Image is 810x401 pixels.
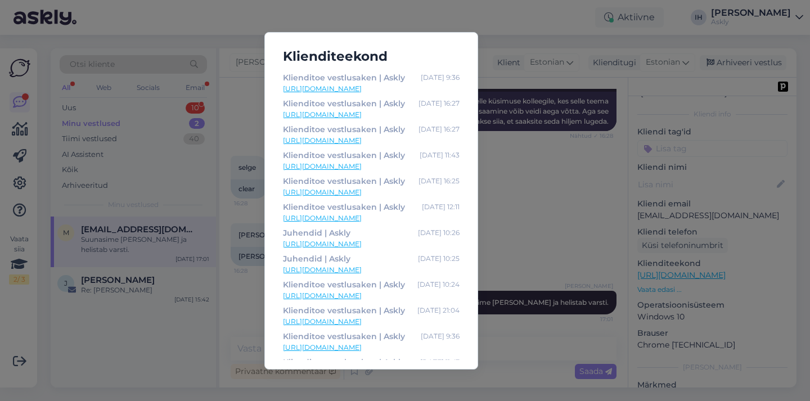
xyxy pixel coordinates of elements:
div: Klienditoe vestlusaken | Askly [283,149,405,161]
div: Klienditoe vestlusaken | Askly [283,123,405,136]
h5: Klienditeekond [274,46,469,67]
div: Klienditoe vestlusaken | Askly [283,71,405,84]
div: [DATE] 11:43 [420,149,460,161]
div: [DATE] 12:11 [422,201,460,213]
a: [URL][DOMAIN_NAME] [283,136,460,146]
div: Klienditoe vestlusaken | Askly [283,201,405,213]
div: [DATE] 9:36 [421,71,460,84]
div: Juhendid | Askly [283,227,350,239]
div: Klienditoe vestlusaken | Askly [283,356,405,368]
a: [URL][DOMAIN_NAME] [283,110,460,120]
div: [DATE] 10:24 [417,278,460,291]
div: [DATE] 16:25 [418,175,460,187]
div: Klienditoe vestlusaken | Askly [283,330,405,343]
div: [DATE] 21:04 [417,304,460,317]
div: Klienditoe vestlusaken | Askly [283,175,405,187]
div: [DATE] 16:27 [418,97,460,110]
a: [URL][DOMAIN_NAME] [283,291,460,301]
div: [DATE] 10:25 [418,253,460,265]
a: [URL][DOMAIN_NAME] [283,187,460,197]
div: Klienditoe vestlusaken | Askly [283,97,405,110]
div: Klienditoe vestlusaken | Askly [283,278,405,291]
div: Juhendid | Askly [283,253,350,265]
div: Klienditoe vestlusaken | Askly [283,304,405,317]
a: [URL][DOMAIN_NAME] [283,161,460,172]
a: [URL][DOMAIN_NAME] [283,265,460,275]
div: [DATE] 16:27 [418,123,460,136]
div: [DATE] 10:26 [418,227,460,239]
a: [URL][DOMAIN_NAME] [283,343,460,353]
a: [URL][DOMAIN_NAME] [283,213,460,223]
a: [URL][DOMAIN_NAME] [283,84,460,94]
div: [DATE] 9:36 [421,330,460,343]
div: [DATE] 11:47 [420,356,460,368]
a: [URL][DOMAIN_NAME] [283,239,460,249]
a: [URL][DOMAIN_NAME] [283,317,460,327]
